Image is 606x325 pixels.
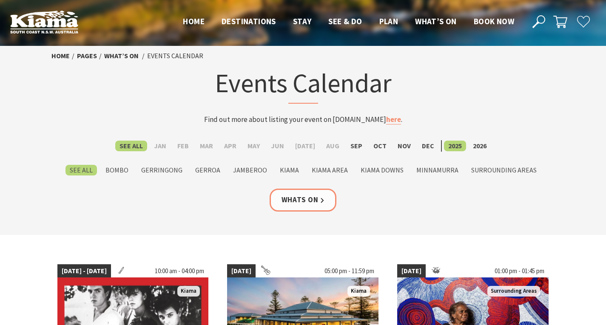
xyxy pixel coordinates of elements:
[369,141,391,151] label: Oct
[150,141,171,151] label: Jan
[474,16,514,26] span: Book now
[173,141,193,151] label: Feb
[415,16,457,26] span: What’s On
[346,141,367,151] label: Sep
[220,141,241,151] label: Apr
[10,10,78,34] img: Kiama Logo
[229,165,271,175] label: Jamberoo
[174,15,523,29] nav: Main Menu
[328,16,362,26] span: See & Do
[227,264,256,278] span: [DATE]
[276,165,303,175] label: Kiama
[101,165,133,175] label: Bombo
[487,286,540,297] span: Surrounding Areas
[397,264,426,278] span: [DATE]
[147,51,203,62] li: Events Calendar
[104,51,139,60] a: What’s On
[293,16,312,26] span: Stay
[356,165,408,175] label: Kiama Downs
[183,16,205,26] span: Home
[320,264,378,278] span: 05:00 pm - 11:59 pm
[393,141,415,151] label: Nov
[115,141,147,151] label: See All
[137,66,470,104] h1: Events Calendar
[191,165,225,175] label: Gerroa
[467,165,541,175] label: Surrounding Areas
[151,264,208,278] span: 10:00 am - 04:00 pm
[322,141,344,151] label: Aug
[177,286,200,297] span: Kiama
[412,165,463,175] label: Minnamurra
[196,141,217,151] label: Mar
[77,51,97,60] a: Pages
[444,141,466,151] label: 2025
[386,115,401,124] a: here
[291,141,319,151] label: [DATE]
[267,141,288,151] label: Jun
[418,141,438,151] label: Dec
[347,286,370,297] span: Kiama
[51,51,70,60] a: Home
[243,141,264,151] label: May
[270,189,337,211] a: Whats On
[469,141,491,151] label: 2026
[137,114,470,125] p: Find out more about listing your event on [DOMAIN_NAME] .
[307,165,352,175] label: Kiama Area
[490,264,549,278] span: 01:00 pm - 01:45 pm
[65,165,97,175] label: See All
[222,16,276,26] span: Destinations
[379,16,398,26] span: Plan
[137,165,187,175] label: Gerringong
[57,264,111,278] span: [DATE] - [DATE]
